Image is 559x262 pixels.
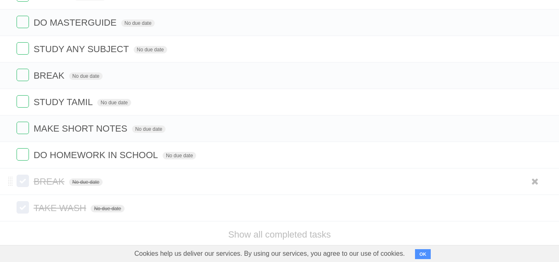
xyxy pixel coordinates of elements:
[134,46,167,53] span: No due date
[17,175,29,187] label: Done
[34,150,160,160] span: DO HOMEWORK IN SCHOOL
[91,205,124,212] span: No due date
[69,72,103,80] span: No due date
[34,123,130,134] span: MAKE SHORT NOTES
[34,17,118,28] span: DO MASTERGUIDE
[163,152,196,159] span: No due date
[34,176,67,187] span: BREAK
[17,16,29,28] label: Done
[69,178,103,186] span: No due date
[126,245,413,262] span: Cookies help us deliver our services. By using our services, you agree to our use of cookies.
[34,44,131,54] span: STUDY ANY SUBJECT
[17,122,29,134] label: Done
[17,69,29,81] label: Done
[228,229,331,240] a: Show all completed tasks
[121,19,155,27] span: No due date
[97,99,131,106] span: No due date
[17,42,29,55] label: Done
[34,70,67,81] span: BREAK
[17,95,29,108] label: Done
[415,249,431,259] button: OK
[132,125,166,133] span: No due date
[34,97,95,107] span: STUDY TAMIL
[34,203,88,213] span: TAKE WASH
[17,148,29,161] label: Done
[17,201,29,214] label: Done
